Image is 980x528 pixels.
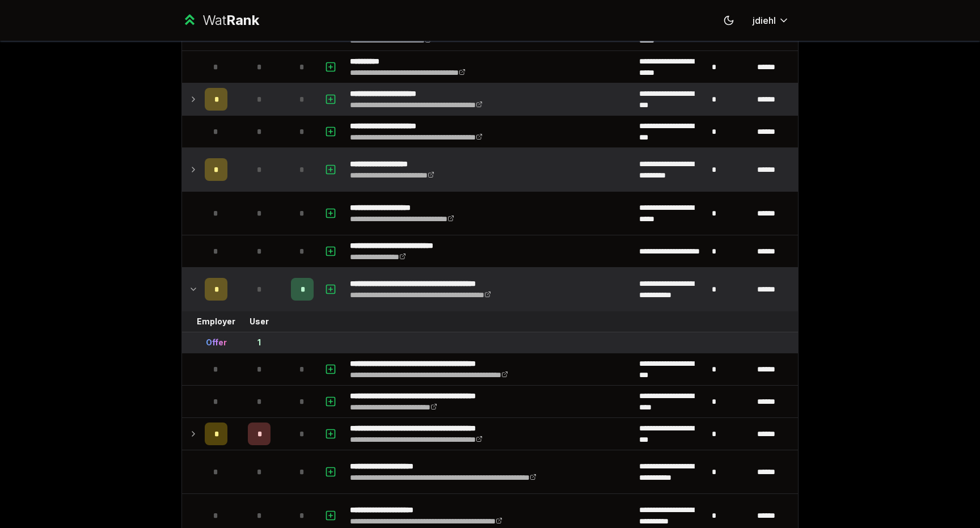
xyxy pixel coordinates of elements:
div: Offer [206,337,227,348]
div: 1 [257,337,261,348]
td: Employer [200,311,232,332]
span: jdiehl [753,14,776,27]
button: jdiehl [744,10,799,31]
div: Wat [202,11,259,29]
a: WatRank [181,11,259,29]
td: User [232,311,286,332]
span: Rank [226,12,259,28]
